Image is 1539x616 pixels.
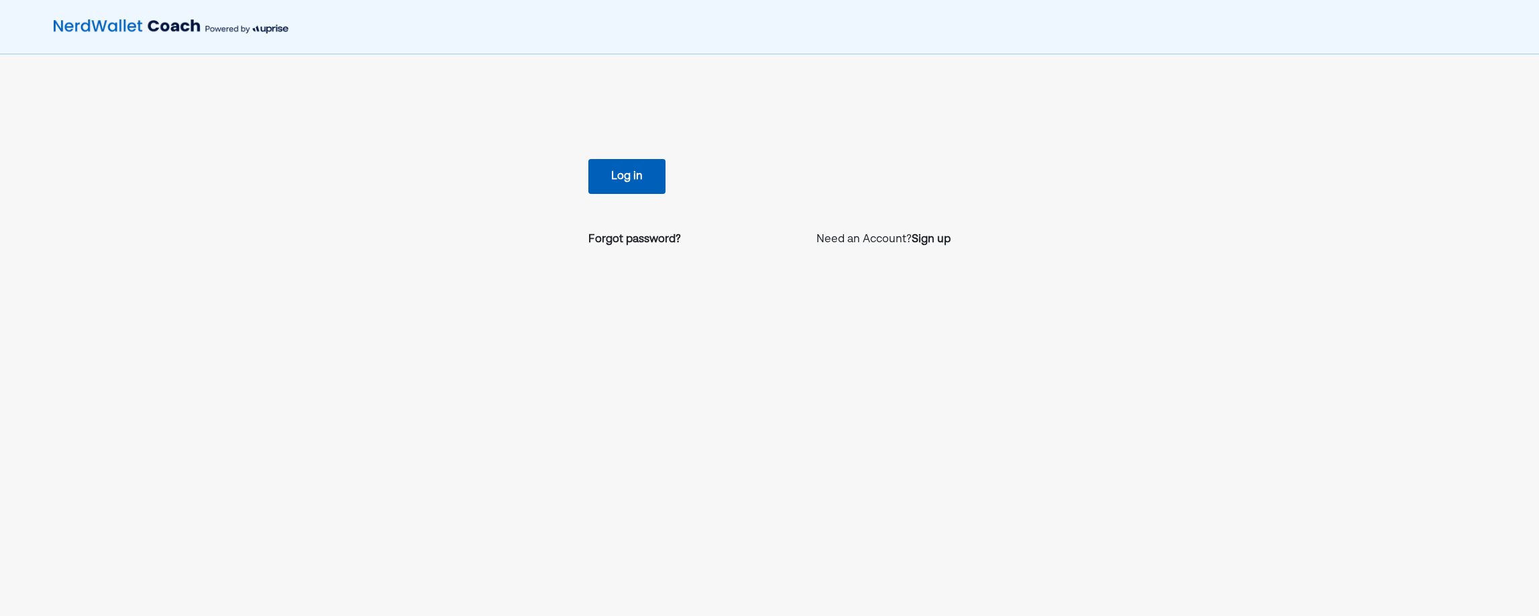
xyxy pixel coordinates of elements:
button: Log in [588,159,666,194]
p: Need an Account? [816,232,951,248]
a: Forgot password? [588,232,681,248]
a: Sign up [912,232,951,248]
